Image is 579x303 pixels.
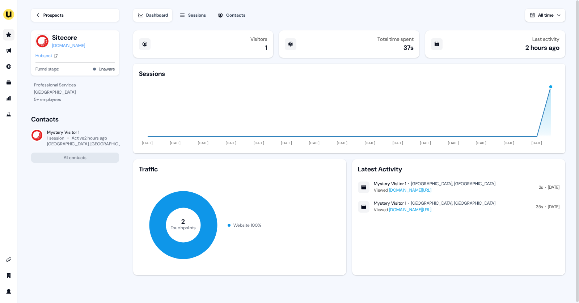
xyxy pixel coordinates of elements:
[3,77,14,88] a: Go to templates
[532,141,542,145] tspan: [DATE]
[34,89,116,96] div: [GEOGRAPHIC_DATA]
[525,43,559,52] div: 2 hours ago
[72,135,107,141] div: Active 2 hours ago
[47,135,64,141] div: 1 session
[226,12,245,19] div: Contacts
[374,200,406,206] div: Mystery Visitor 1
[181,217,185,226] tspan: 2
[309,141,320,145] tspan: [DATE]
[536,203,543,210] div: 35s
[35,52,52,59] div: Hubspot
[389,207,431,213] a: [DOMAIN_NAME][URL]
[403,43,414,52] div: 37s
[213,9,250,22] button: Contacts
[411,181,495,187] div: [GEOGRAPHIC_DATA], [GEOGRAPHIC_DATA]
[358,165,559,174] div: Latest Activity
[448,141,459,145] tspan: [DATE]
[146,12,168,19] div: Dashboard
[374,206,495,213] div: Viewed
[175,9,210,22] button: Sessions
[3,45,14,56] a: Go to outbound experience
[171,225,196,230] tspan: Touchpoints
[389,187,431,193] a: [DOMAIN_NAME][URL]
[3,29,14,40] a: Go to prospects
[281,141,292,145] tspan: [DATE]
[420,141,431,145] tspan: [DATE]
[52,33,85,42] button: Sitecore
[374,187,495,194] div: Viewed
[43,12,64,19] div: Prospects
[188,12,206,19] div: Sessions
[198,141,209,145] tspan: [DATE]
[337,141,348,145] tspan: [DATE]
[139,69,165,78] div: Sessions
[170,141,181,145] tspan: [DATE]
[35,65,59,73] span: Funnel stage:
[34,96,116,103] div: 5 + employees
[532,36,559,42] div: Last activity
[538,12,554,18] span: All time
[476,141,487,145] tspan: [DATE]
[52,42,85,49] a: [DOMAIN_NAME]
[99,65,115,73] button: Unaware
[31,9,119,22] a: Prospects
[539,184,543,191] div: 2s
[233,222,261,229] div: Website 100 %
[226,141,237,145] tspan: [DATE]
[34,81,116,89] div: Professional Services
[254,141,265,145] tspan: [DATE]
[47,129,119,135] div: Mystery Visitor 1
[35,52,58,59] a: Hubspot
[377,36,414,42] div: Total time spent
[3,270,14,281] a: Go to team
[548,184,559,191] div: [DATE]
[142,141,153,145] tspan: [DATE]
[3,93,14,104] a: Go to attribution
[265,43,267,52] div: 1
[548,203,559,210] div: [DATE]
[374,181,406,187] div: Mystery Visitor 1
[139,165,341,174] div: Traffic
[525,9,565,22] button: All time
[31,115,119,124] div: Contacts
[365,141,376,145] tspan: [DATE]
[3,286,14,297] a: Go to profile
[3,61,14,72] a: Go to Inbound
[3,254,14,265] a: Go to integrations
[3,108,14,120] a: Go to experiments
[504,141,515,145] tspan: [DATE]
[250,36,267,42] div: Visitors
[31,153,119,163] button: All contacts
[133,9,172,22] button: Dashboard
[47,141,132,147] div: [GEOGRAPHIC_DATA], [GEOGRAPHIC_DATA]
[411,200,495,206] div: [GEOGRAPHIC_DATA], [GEOGRAPHIC_DATA]
[393,141,403,145] tspan: [DATE]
